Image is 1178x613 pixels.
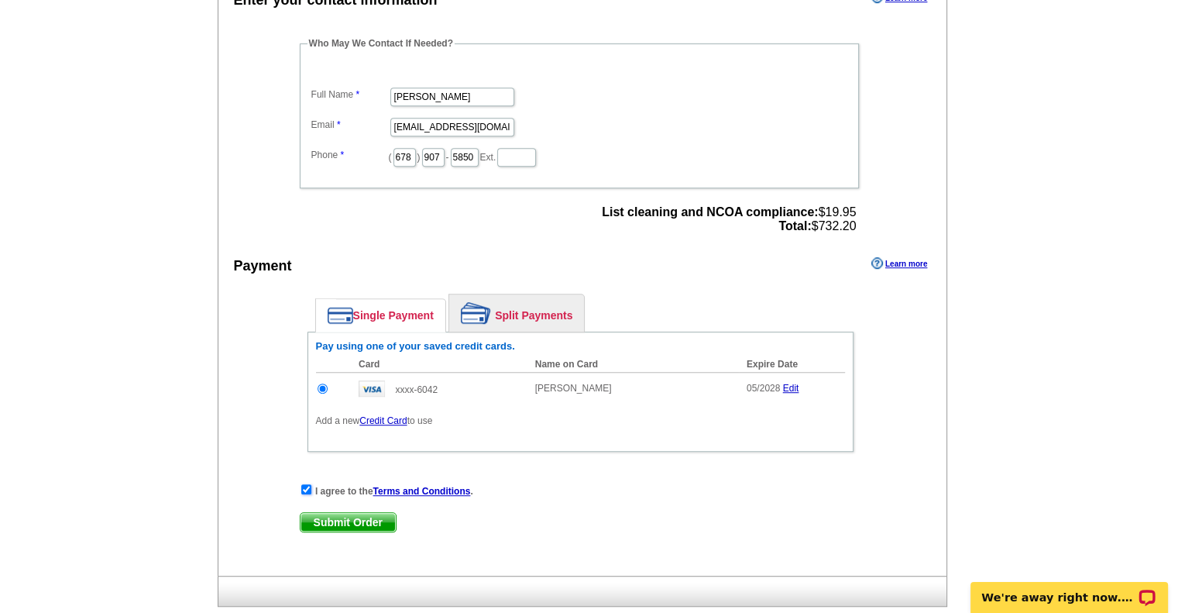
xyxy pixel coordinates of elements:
[359,381,385,397] img: visa.gif
[395,384,438,395] span: xxxx-6042
[449,294,584,332] a: Split Payments
[778,219,811,232] strong: Total:
[960,564,1178,613] iframe: LiveChat chat widget
[747,383,780,394] span: 05/2028
[301,513,396,532] span: Submit Order
[359,415,407,426] a: Credit Card
[307,36,455,50] legend: Who May We Contact If Needed?
[315,486,473,497] strong: I agree to the .
[351,356,527,373] th: Card
[316,340,845,353] h6: Pay using one of your saved credit cards.
[316,414,845,428] p: Add a new to use
[602,205,856,233] span: $19.95 $732.20
[311,148,389,162] label: Phone
[316,299,445,332] a: Single Payment
[739,356,845,373] th: Expire Date
[311,118,389,132] label: Email
[535,383,612,394] span: [PERSON_NAME]
[234,256,292,277] div: Payment
[328,307,353,324] img: single-payment.png
[783,383,799,394] a: Edit
[527,356,739,373] th: Name on Card
[461,302,491,324] img: split-payment.png
[373,486,471,497] a: Terms and Conditions
[311,88,389,102] label: Full Name
[871,257,927,270] a: Learn more
[602,205,818,219] strong: List cleaning and NCOA compliance:
[307,144,851,168] dd: ( ) - Ext.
